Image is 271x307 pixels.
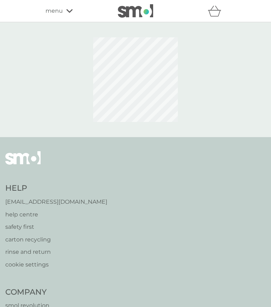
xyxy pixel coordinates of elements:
[5,222,107,232] a: safety first
[46,6,63,16] span: menu
[5,235,107,244] a: carton recycling
[5,151,41,175] img: smol
[5,260,107,269] a: cookie settings
[118,4,153,18] img: smol
[5,247,107,257] a: rinse and return
[5,210,107,219] a: help centre
[5,287,81,298] h4: Company
[208,4,225,18] div: basket
[5,183,107,194] h4: Help
[5,197,107,207] a: [EMAIL_ADDRESS][DOMAIN_NAME]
